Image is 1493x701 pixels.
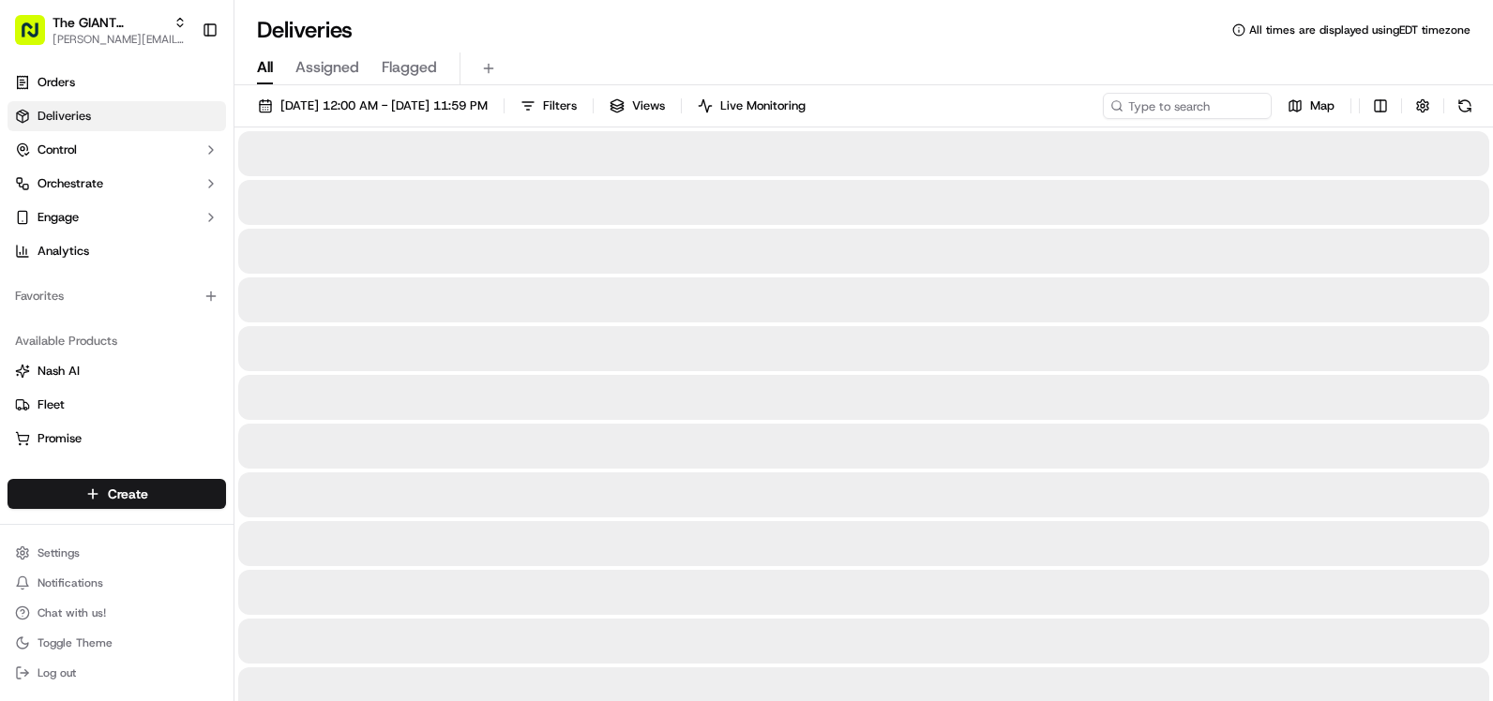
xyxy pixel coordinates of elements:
[295,56,359,79] span: Assigned
[8,326,226,356] div: Available Products
[601,93,673,119] button: Views
[38,635,113,650] span: Toggle Theme
[8,101,226,131] a: Deliveries
[8,630,226,656] button: Toggle Theme
[1452,93,1478,119] button: Refresh
[8,169,226,199] button: Orchestrate
[38,175,103,192] span: Orchestrate
[38,243,89,260] span: Analytics
[38,605,106,620] span: Chat with us!
[53,13,166,32] button: The GIANT Company
[8,570,226,596] button: Notifications
[8,356,226,386] button: Nash AI
[8,390,226,420] button: Fleet
[720,97,806,114] span: Live Monitoring
[1310,97,1335,114] span: Map
[38,396,65,413] span: Fleet
[38,108,91,125] span: Deliveries
[1249,22,1470,37] span: All times are displayed using EDT timezone
[38,142,77,158] span: Control
[689,93,814,119] button: Live Monitoring
[38,545,80,560] span: Settings
[38,209,79,226] span: Engage
[8,424,226,454] button: Promise
[8,600,226,626] button: Chat with us!
[38,74,75,91] span: Orders
[15,396,219,413] a: Fleet
[8,236,226,266] a: Analytics
[632,97,665,114] span: Views
[8,540,226,566] button: Settings
[53,32,187,47] button: [PERSON_NAME][EMAIL_ADDRESS][DOMAIN_NAME]
[15,430,219,447] a: Promise
[8,281,226,311] div: Favorites
[8,479,226,509] button: Create
[8,660,226,686] button: Log out
[257,56,273,79] span: All
[8,67,226,97] a: Orders
[512,93,585,119] button: Filters
[38,430,82,447] span: Promise
[257,15,353,45] h1: Deliveries
[8,7,194,52] button: The GIANT Company[PERSON_NAME][EMAIL_ADDRESS][DOMAIN_NAME]
[280,97,488,114] span: [DATE] 12:00 AM - [DATE] 11:59 PM
[543,97,577,114] span: Filters
[8,202,226,232] button: Engage
[1103,93,1272,119] input: Type to search
[382,56,437,79] span: Flagged
[8,135,226,165] button: Control
[1279,93,1343,119] button: Map
[249,93,496,119] button: [DATE] 12:00 AM - [DATE] 11:59 PM
[38,363,80,380] span: Nash AI
[38,575,103,590] span: Notifications
[38,665,76,680] span: Log out
[108,485,148,503] span: Create
[15,363,219,380] a: Nash AI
